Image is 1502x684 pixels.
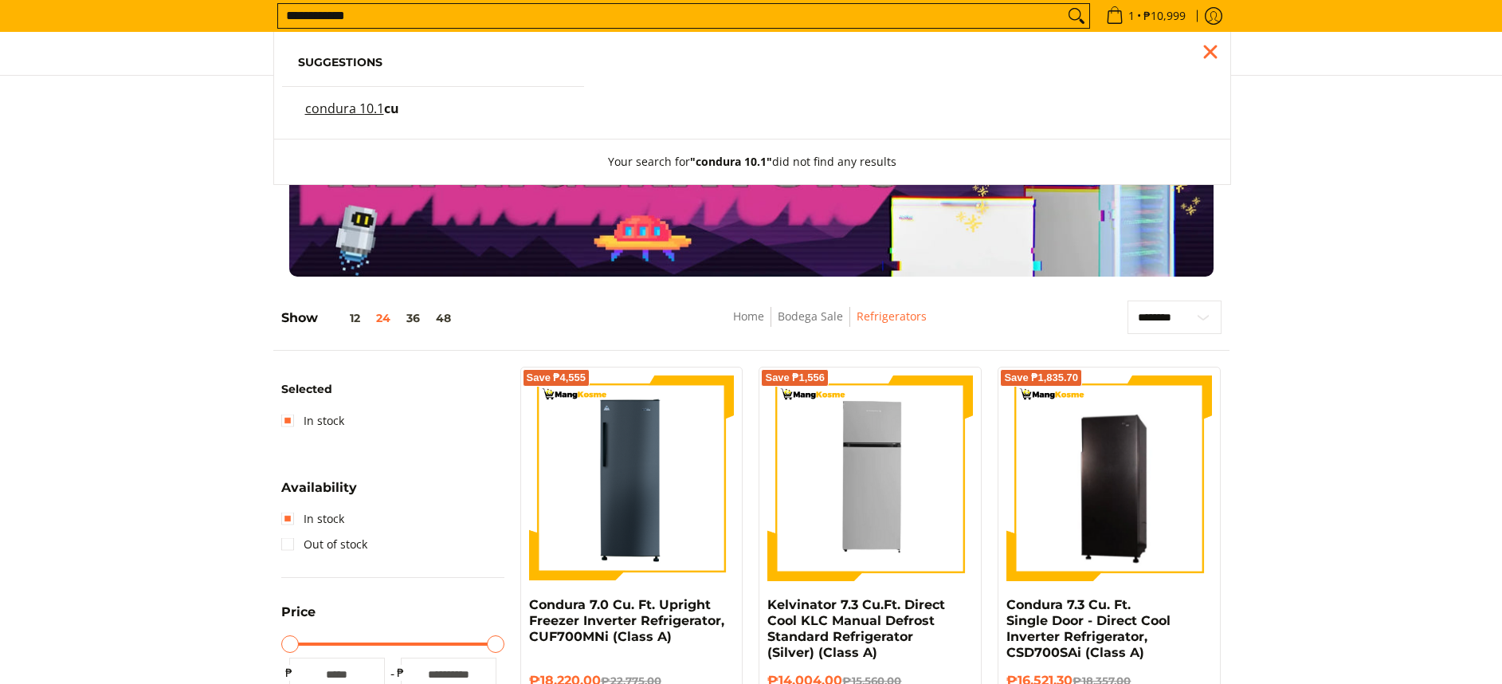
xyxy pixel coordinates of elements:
span: Save ₱1,556 [765,373,825,383]
a: In stock [281,408,344,434]
button: Your search for"condura 10.1"did not find any results [592,140,912,184]
a: Out of stock [281,532,367,557]
span: ₱ [393,665,409,681]
a: condura 10.1 cu [298,103,569,131]
p: condura 10.1 cu [305,103,399,131]
span: • [1101,7,1190,25]
h6: Suggestions [298,56,569,70]
img: Kelvinator 7.3 Cu.Ft. Direct Cool KLC Manual Defrost Standard Refrigerator (Silver) (Class A) [767,375,973,581]
a: Kelvinator 7.3 Cu.Ft. Direct Cool KLC Manual Defrost Standard Refrigerator (Silver) (Class A) [767,597,945,660]
mark: condura 10.1 [305,100,384,117]
span: Save ₱4,555 [527,373,586,383]
span: cu [384,100,399,117]
a: In stock [281,506,344,532]
span: Price [281,606,316,619]
img: Condura 7.3 Cu. Ft. Single Door - Direct Cool Inverter Refrigerator, CSD700SAi (Class A) [1006,378,1212,579]
img: Condura 7.0 Cu. Ft. Upright Freezer Inverter Refrigerator, CUF700MNi (Class A) [529,375,735,581]
a: Condura 7.0 Cu. Ft. Upright Freezer Inverter Refrigerator, CUF700MNi (Class A) [529,597,724,644]
h5: Show [281,310,459,326]
button: Search [1064,4,1089,28]
a: Condura 7.3 Cu. Ft. Single Door - Direct Cool Inverter Refrigerator, CSD700SAi (Class A) [1006,597,1171,660]
summary: Open [281,606,316,631]
h6: Selected [281,383,504,397]
button: 12 [318,312,368,324]
button: 36 [398,312,428,324]
strong: "condura 10.1" [690,154,772,169]
span: ₱ [281,665,297,681]
a: Refrigerators [857,309,927,324]
button: 48 [428,312,459,324]
button: 24 [368,312,398,324]
a: Home [733,309,764,324]
span: ₱10,999 [1141,10,1188,22]
summary: Open [281,482,357,506]
span: 1 [1126,10,1137,22]
span: Availability [281,482,357,494]
span: Save ₱1,835.70 [1004,373,1078,383]
a: Bodega Sale [778,309,843,324]
nav: Breadcrumbs [617,307,1043,343]
div: Close pop up [1198,40,1222,64]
